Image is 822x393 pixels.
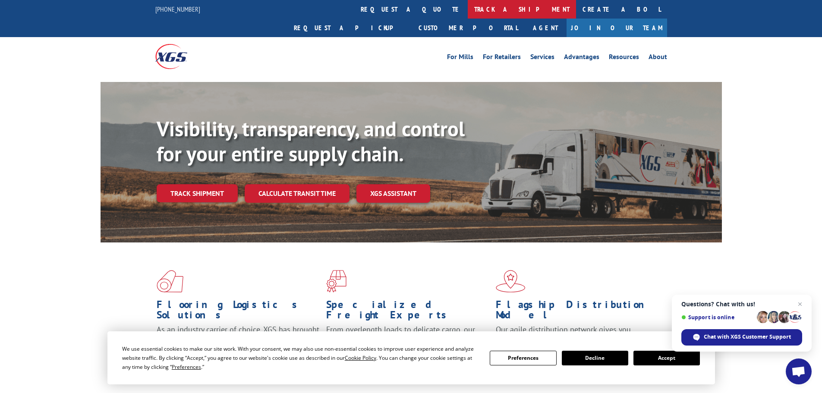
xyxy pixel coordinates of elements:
span: Cookie Policy [345,354,376,362]
a: About [649,53,667,63]
span: As an industry carrier of choice, XGS has brought innovation and dedication to flooring logistics... [157,324,319,355]
div: Chat with XGS Customer Support [681,329,802,346]
span: Support is online [681,314,754,321]
a: For Retailers [483,53,521,63]
a: Calculate transit time [245,184,350,203]
a: Resources [609,53,639,63]
div: Cookie Consent Prompt [107,331,715,384]
a: For Mills [447,53,473,63]
button: Accept [633,351,700,365]
button: Decline [562,351,628,365]
img: xgs-icon-flagship-distribution-model-red [496,270,526,292]
span: Our agile distribution network gives you nationwide inventory management on demand. [496,324,655,345]
span: Preferences [172,363,201,371]
div: Open chat [786,358,812,384]
a: Agent [524,19,567,37]
a: Advantages [564,53,599,63]
div: We use essential cookies to make our site work. With your consent, we may also use non-essential ... [122,344,479,371]
a: Customer Portal [412,19,524,37]
p: From overlength loads to delicate cargo, our experienced staff knows the best way to move your fr... [326,324,489,363]
a: [PHONE_NUMBER] [155,5,200,13]
b: Visibility, transparency, and control for your entire supply chain. [157,115,465,167]
a: Services [530,53,554,63]
a: Track shipment [157,184,238,202]
img: xgs-icon-focused-on-flooring-red [326,270,346,292]
span: Chat with XGS Customer Support [704,333,791,341]
span: Close chat [795,299,805,309]
button: Preferences [490,351,556,365]
a: XGS ASSISTANT [356,184,430,203]
a: Join Our Team [567,19,667,37]
a: Request a pickup [287,19,412,37]
img: xgs-icon-total-supply-chain-intelligence-red [157,270,183,292]
h1: Flagship Distribution Model [496,299,659,324]
h1: Specialized Freight Experts [326,299,489,324]
span: Questions? Chat with us! [681,301,802,308]
h1: Flooring Logistics Solutions [157,299,320,324]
